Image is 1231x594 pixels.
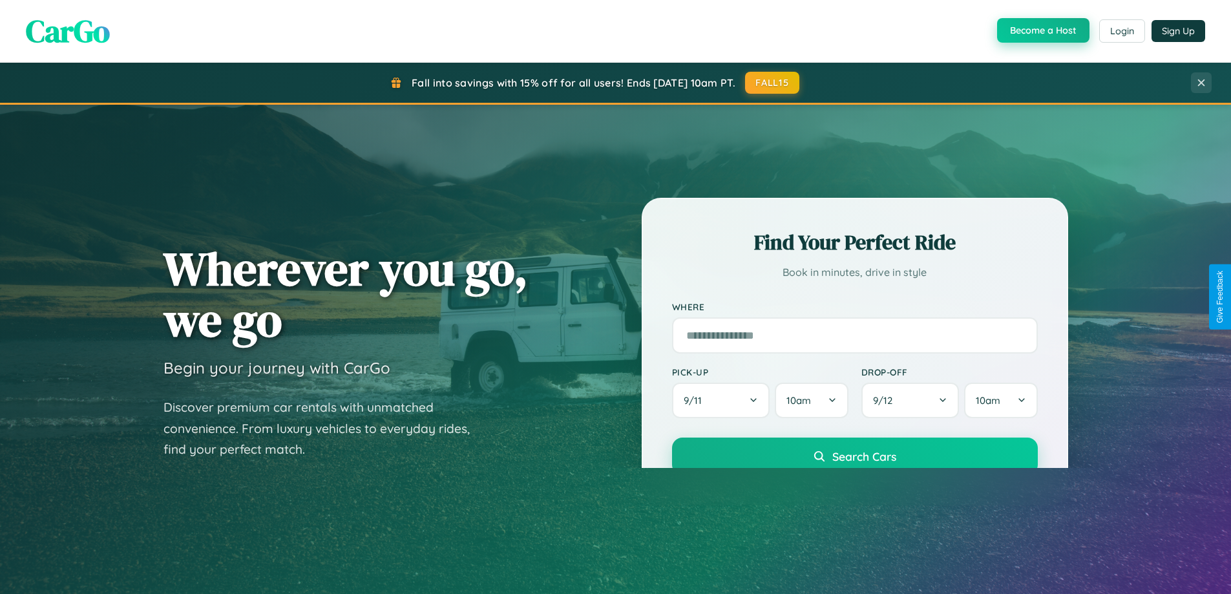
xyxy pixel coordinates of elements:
[861,366,1038,377] label: Drop-off
[672,438,1038,475] button: Search Cars
[672,366,848,377] label: Pick-up
[997,18,1089,43] button: Become a Host
[775,383,848,418] button: 10am
[964,383,1037,418] button: 10am
[976,394,1000,407] span: 10am
[745,72,799,94] button: FALL15
[672,228,1038,257] h2: Find Your Perfect Ride
[672,383,770,418] button: 9/11
[26,10,110,52] span: CarGo
[672,263,1038,282] p: Book in minutes, drive in style
[1152,20,1205,42] button: Sign Up
[873,394,899,407] span: 9 / 12
[832,449,896,463] span: Search Cars
[163,397,487,460] p: Discover premium car rentals with unmatched convenience. From luxury vehicles to everyday rides, ...
[412,76,735,89] span: Fall into savings with 15% off for all users! Ends [DATE] 10am PT.
[1099,19,1145,43] button: Login
[786,394,811,407] span: 10am
[1215,271,1225,323] div: Give Feedback
[163,358,390,377] h3: Begin your journey with CarGo
[672,301,1038,312] label: Where
[861,383,960,418] button: 9/12
[163,243,528,345] h1: Wherever you go, we go
[684,394,708,407] span: 9 / 11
